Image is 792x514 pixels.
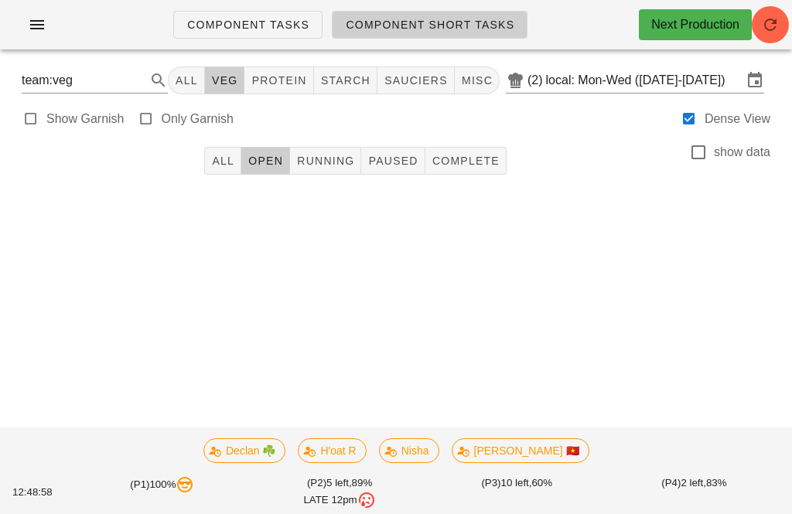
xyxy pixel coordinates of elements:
button: Complete [425,147,507,175]
span: All [211,155,234,167]
span: starch [320,74,370,87]
span: Component Short Tasks [345,19,514,31]
button: Running [290,147,361,175]
span: protein [251,74,306,87]
button: protein [244,66,313,94]
button: All [168,66,205,94]
label: Show Garnish [46,111,125,127]
button: Open [241,147,290,175]
span: Open [247,155,283,167]
span: veg [211,74,238,87]
a: Component Short Tasks [332,11,527,39]
button: starch [314,66,377,94]
span: Paused [367,155,418,167]
span: Component Tasks [186,19,309,31]
button: All [204,147,241,175]
span: sauciers [384,74,448,87]
span: Complete [432,155,500,167]
span: Running [296,155,354,167]
label: Dense View [705,111,770,127]
span: All [175,74,198,87]
a: Component Tasks [173,11,323,39]
button: misc [455,66,500,94]
button: Paused [361,147,425,175]
span: misc [461,74,493,87]
div: (2) [527,73,546,88]
label: Only Garnish [162,111,234,127]
button: veg [205,66,245,94]
label: show data [714,145,770,160]
div: Next Production [651,15,739,34]
button: sauciers [377,66,455,94]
